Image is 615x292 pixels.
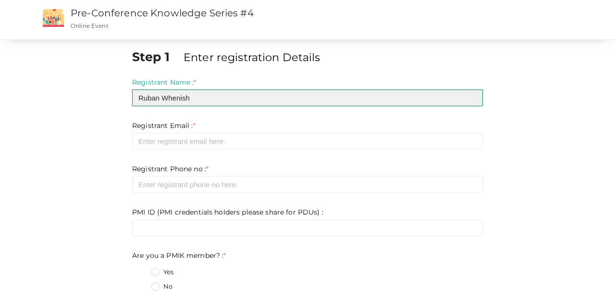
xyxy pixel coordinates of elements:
input: Enter registrant phone no here. [132,176,483,193]
a: Pre-Conference Knowledge Series #4 [71,7,254,19]
label: Are you a PMIK member? : [132,251,226,260]
label: Enter registration Details [184,50,320,65]
label: Registrant Email : [132,121,196,130]
label: No [151,282,172,292]
input: Enter registrant email here. [132,133,483,150]
label: Registrant Name : [132,77,197,87]
label: PMI ID (PMI credentials holders please share for PDUs) : [132,207,323,217]
label: Yes [151,267,173,277]
p: Online Event [71,22,378,30]
label: Registrant Phone no : [132,164,209,174]
img: event2.png [43,9,64,27]
input: Enter registrant name here. [132,89,483,106]
label: Step 1 [132,48,182,65]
